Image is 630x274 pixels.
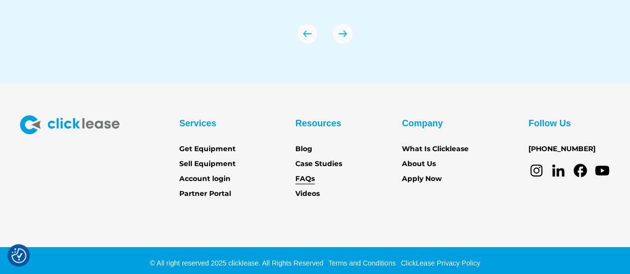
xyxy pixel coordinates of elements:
div: Company [402,115,443,131]
a: ClickLease Privacy Policy [398,259,480,267]
div: Follow Us [528,115,571,131]
a: Partner Portal [179,188,231,199]
a: Videos [295,188,320,199]
a: Case Studies [295,159,342,170]
a: [PHONE_NUMBER] [528,144,596,155]
img: arrow Icon [297,24,317,44]
a: Terms and Conditions [326,259,395,267]
button: Consent Preferences [11,248,26,263]
div: previous slide [297,24,317,44]
a: Sell Equipment [179,159,236,170]
a: About Us [402,159,436,170]
a: FAQs [295,174,315,184]
a: Blog [295,144,312,155]
img: Clicklease logo [20,115,120,134]
a: Get Equipment [179,144,236,155]
img: Revisit consent button [11,248,26,263]
a: What Is Clicklease [402,144,469,155]
div: Resources [295,115,341,131]
div: next slide [333,24,353,44]
img: arrow Icon [333,24,353,44]
a: Apply Now [402,174,442,184]
a: Account login [179,174,231,184]
div: Services [179,115,216,131]
div: © All right reserved 2025 clicklease. All Rights Reserved [150,258,323,268]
